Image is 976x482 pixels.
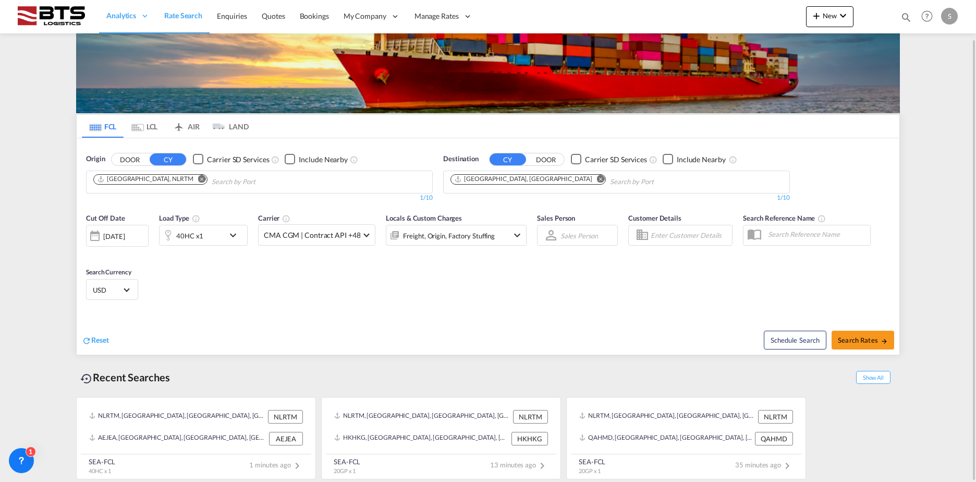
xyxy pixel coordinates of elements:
span: Bookings [300,11,329,20]
input: Search Reference Name [763,226,870,242]
md-icon: icon-airplane [173,121,185,128]
div: Press delete to remove this chip. [454,175,594,184]
span: Sales Person [537,214,575,222]
div: OriginDOOR CY Checkbox No InkUnchecked: Search for CY (Container Yard) services for all selected ... [77,138,899,355]
span: Quotes [262,11,285,20]
recent-search-card: NLRTM, [GEOGRAPHIC_DATA], [GEOGRAPHIC_DATA], [GEOGRAPHIC_DATA], [GEOGRAPHIC_DATA] NLRTMHKHKG, [GE... [321,397,561,479]
md-icon: icon-chevron-right [536,460,548,472]
md-datepicker: Select [86,246,94,260]
div: NLRTM [268,410,303,424]
div: Press delete to remove this chip. [97,175,196,184]
span: 35 minutes ago [735,461,794,469]
md-icon: Your search will be saved by the below given name [818,214,826,223]
md-icon: icon-backup-restore [80,372,93,385]
input: Enter Customer Details [651,227,729,243]
md-icon: icon-chevron-down [511,229,523,242]
span: Search Reference Name [743,214,826,222]
md-icon: icon-refresh [82,336,91,345]
div: S [941,8,958,25]
md-tab-item: LAND [207,115,249,138]
div: AEJEA [269,432,303,445]
button: CY [490,153,526,165]
div: HKHKG [511,432,548,445]
button: Note: By default Schedule search will only considerorigin ports, destination ports and cut off da... [764,331,826,350]
div: SEA-FCL [89,457,115,466]
span: Show All [856,371,890,384]
div: NLRTM, Rotterdam, Netherlands, Western Europe, Europe [579,410,755,424]
div: QAHMD, Hamad, Qatar, Middle East, Middle East [579,432,752,445]
md-icon: icon-magnify [900,11,912,23]
span: Search Rates [838,336,888,344]
recent-search-card: NLRTM, [GEOGRAPHIC_DATA], [GEOGRAPHIC_DATA], [GEOGRAPHIC_DATA], [GEOGRAPHIC_DATA] NLRTMAEJEA, [GE... [76,397,316,479]
md-tab-item: FCL [82,115,124,138]
div: icon-refreshReset [82,335,109,346]
div: [DATE] [86,225,149,247]
div: Carrier SD Services [207,154,269,165]
span: 13 minutes ago [490,461,548,469]
span: Search Currency [86,268,131,276]
div: Include Nearby [299,154,348,165]
md-icon: Unchecked: Ignores neighbouring ports when fetching rates.Checked : Includes neighbouring ports w... [729,155,737,164]
md-icon: Unchecked: Search for CY (Container Yard) services for all selected carriers.Checked : Search for... [649,155,657,164]
md-icon: Unchecked: Search for CY (Container Yard) services for all selected carriers.Checked : Search for... [271,155,279,164]
div: SEA-FCL [579,457,605,466]
div: Freight Origin Factory Stuffing [403,228,495,243]
span: Locals & Custom Charges [386,214,462,222]
span: Carrier [258,214,290,222]
div: Rotterdam, NLRTM [97,175,193,184]
div: Recent Searches [76,366,174,389]
md-chips-wrap: Chips container. Use arrow keys to select chips. [92,171,315,190]
md-checkbox: Checkbox No Ink [663,154,726,165]
md-tab-item: LCL [124,115,165,138]
div: Include Nearby [677,154,726,165]
md-chips-wrap: Chips container. Use arrow keys to select chips. [449,171,713,190]
span: Rate Search [164,11,202,20]
div: SEA-FCL [334,457,360,466]
div: QAHMD [755,432,793,445]
md-pagination-wrapper: Use the left and right arrow keys to navigate between tabs [82,115,249,138]
span: Destination [443,154,479,164]
span: Enquiries [217,11,247,20]
md-checkbox: Checkbox No Ink [193,154,269,165]
md-checkbox: Checkbox No Ink [285,154,348,165]
md-icon: icon-chevron-down [837,9,849,22]
div: NLRTM, Rotterdam, Netherlands, Western Europe, Europe [89,410,265,424]
span: Origin [86,154,105,164]
div: Jebel Ali, AEJEA [454,175,592,184]
span: USD [93,285,122,295]
div: icon-magnify [900,11,912,27]
md-icon: icon-information-outline [192,214,200,223]
span: Customer Details [628,214,681,222]
img: cdcc71d0be7811ed9adfbf939d2aa0e8.png [16,5,86,28]
div: 40HC x1icon-chevron-down [159,225,248,246]
div: 1/10 [86,194,433,202]
button: DOOR [112,153,148,165]
div: NLRTM, Rotterdam, Netherlands, Western Europe, Europe [334,410,510,424]
input: Chips input. [610,174,709,190]
md-icon: icon-chevron-right [291,460,303,472]
span: CMA CGM | Contract API +48 [264,230,360,240]
button: Remove [191,175,207,185]
span: 1 minutes ago [249,461,303,469]
span: 20GP x 1 [334,467,356,474]
span: Cut Off Date [86,214,125,222]
span: Analytics [106,10,136,21]
div: NLRTM [758,410,793,424]
md-icon: Unchecked: Ignores neighbouring ports when fetching rates.Checked : Includes neighbouring ports w... [350,155,358,164]
div: Carrier SD Services [585,154,647,165]
md-tab-item: AIR [165,115,207,138]
md-icon: The selected Trucker/Carrierwill be displayed in the rate results If the rates are from another f... [282,214,290,223]
button: Search Ratesicon-arrow-right [832,331,894,350]
div: Help [918,7,941,26]
div: HKHKG, Hong Kong, Hong Kong, Greater China & Far East Asia, Asia Pacific [334,432,509,445]
button: DOOR [528,153,564,165]
recent-search-card: NLRTM, [GEOGRAPHIC_DATA], [GEOGRAPHIC_DATA], [GEOGRAPHIC_DATA], [GEOGRAPHIC_DATA] NLRTMQAHMD, [GE... [566,397,806,479]
md-icon: icon-chevron-down [227,229,245,242]
md-icon: icon-plus 400-fg [810,9,823,22]
span: Help [918,7,936,25]
span: 20GP x 1 [579,467,601,474]
input: Chips input. [212,174,311,190]
span: Reset [91,335,109,344]
md-icon: icon-arrow-right [881,338,888,345]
